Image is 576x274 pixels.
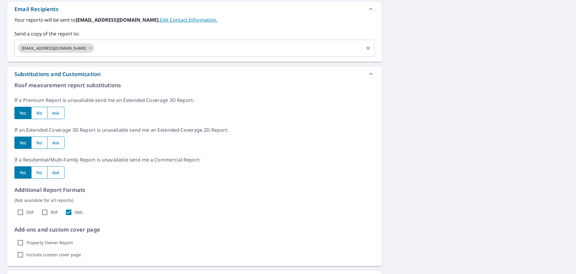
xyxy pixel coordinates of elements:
label: Include custom cover page [26,252,81,257]
div: [EMAIL_ADDRESS][DOMAIN_NAME] [18,43,94,53]
label: RXF [51,210,58,215]
label: DXF [26,210,34,215]
p: (Not available for all reports) [14,197,374,203]
a: EditContactInfo [160,17,217,23]
p: If a Residential/Multi-Family Report is unavailable send me a Commercial Report: [14,156,374,163]
span: [EMAIL_ADDRESS][DOMAIN_NAME] [18,45,90,51]
button: Clear [364,44,372,52]
p: If an Extended Coverage 3D Report is unavailable send me an Extended Coverage 2D Report: [14,126,374,134]
div: Substitutions and Customization [14,70,100,78]
div: Email Recipients [7,2,382,16]
label: XML [75,210,83,215]
b: [EMAIL_ADDRESS][DOMAIN_NAME]. [76,17,160,23]
p: Add-ons and custom cover page [14,226,374,234]
div: Email Recipients [14,5,58,13]
label: Your reports will be sent to [14,16,374,23]
p: If a Premium Report is unavailable send me an Extended Coverage 3D Report: [14,97,374,104]
label: Property Owner Report [26,240,73,245]
p: Additional Report Formats [14,186,374,194]
p: Roof measurement report substitutions [14,81,374,89]
label: Send a copy of the report to: [14,30,374,37]
div: Substitutions and Customization [7,67,382,81]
